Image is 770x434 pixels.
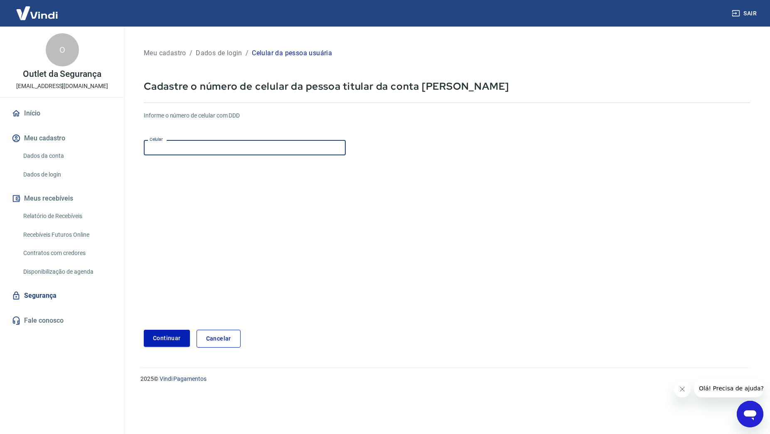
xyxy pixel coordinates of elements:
[10,104,114,123] a: Início
[20,245,114,262] a: Contratos com credores
[23,70,101,78] p: Outlet da Segurança
[144,48,186,58] p: Meu cadastro
[730,6,760,21] button: Sair
[46,33,79,66] div: O
[150,136,163,142] label: Celular
[189,48,192,58] p: /
[20,226,114,243] a: Recebíveis Futuros Online
[737,401,763,427] iframe: Botão para abrir a janela de mensagens
[160,375,207,382] a: Vindi Pagamentos
[140,375,750,383] p: 2025 ©
[10,129,114,147] button: Meu cadastro
[144,111,750,120] h6: Informe o número de celular com DDD
[144,80,750,93] p: Cadastre o número de celular da pessoa titular da conta [PERSON_NAME]
[674,381,691,397] iframe: Fechar mensagem
[10,311,114,330] a: Fale conosco
[10,0,64,26] img: Vindi
[20,263,114,280] a: Disponibilização de agenda
[20,166,114,183] a: Dados de login
[694,379,763,397] iframe: Mensagem da empresa
[20,208,114,225] a: Relatório de Recebíveis
[16,82,108,91] p: [EMAIL_ADDRESS][DOMAIN_NAME]
[196,48,242,58] p: Dados de login
[246,48,248,58] p: /
[10,287,114,305] a: Segurança
[252,48,332,58] p: Celular da pessoa usuária
[5,6,70,12] span: Olá! Precisa de ajuda?
[144,330,190,347] button: Continuar
[20,147,114,164] a: Dados da conta
[197,330,241,348] a: Cancelar
[10,189,114,208] button: Meus recebíveis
